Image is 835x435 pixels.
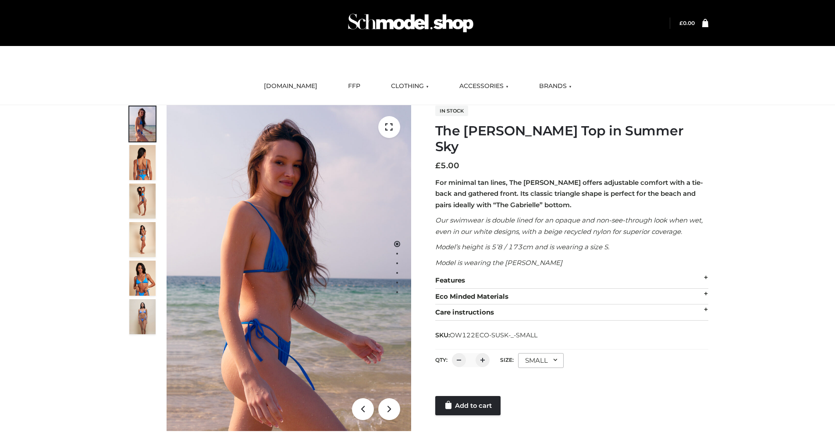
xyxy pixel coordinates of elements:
[435,289,708,305] div: Eco Minded Materials
[450,331,537,339] span: OW122ECO-SUSK-_-SMALL
[435,243,609,251] em: Model’s height is 5’8 / 173cm and is wearing a size S.
[384,77,435,96] a: CLOTHING
[518,353,564,368] div: SMALL
[435,161,459,170] bdi: 5.00
[679,20,695,26] a: £0.00
[533,77,578,96] a: BRANDS
[129,299,156,334] img: SSVC.jpg
[435,106,468,116] span: In stock
[435,178,703,209] strong: For minimal tan lines, The [PERSON_NAME] offers adjustable comfort with a tie-back and gathered f...
[257,77,324,96] a: [DOMAIN_NAME]
[435,123,708,155] h1: The [PERSON_NAME] Top in Summer Sky
[435,357,448,363] label: QTY:
[129,184,156,219] img: 4.Alex-top_CN-1-1-2.jpg
[435,272,708,289] div: Features
[435,304,708,321] div: Care instructions
[679,20,695,26] bdi: 0.00
[345,6,476,40] img: Schmodel Admin 964
[435,396,501,415] a: Add to cart
[129,222,156,257] img: 3.Alex-top_CN-1-1-2.jpg
[435,258,562,267] em: Model is wearing the [PERSON_NAME]
[435,216,703,236] em: Our swimwear is double lined for an opaque and non-see-through look when wet, even in our white d...
[435,330,538,340] span: SKU:
[679,20,683,26] span: £
[453,77,515,96] a: ACCESSORIES
[129,261,156,296] img: 2.Alex-top_CN-1-1-2.jpg
[500,357,514,363] label: Size:
[435,161,441,170] span: £
[341,77,367,96] a: FFP
[129,106,156,141] img: 1.Alex-top_SS-1_4464b1e7-c2c9-4e4b-a62c-58381cd673c0-1.jpg
[167,105,411,431] img: 1.Alex-top_SS-1_4464b1e7-c2c9-4e4b-a62c-58381cd673c0 (1)
[129,145,156,180] img: 5.Alex-top_CN-1-1_1-1.jpg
